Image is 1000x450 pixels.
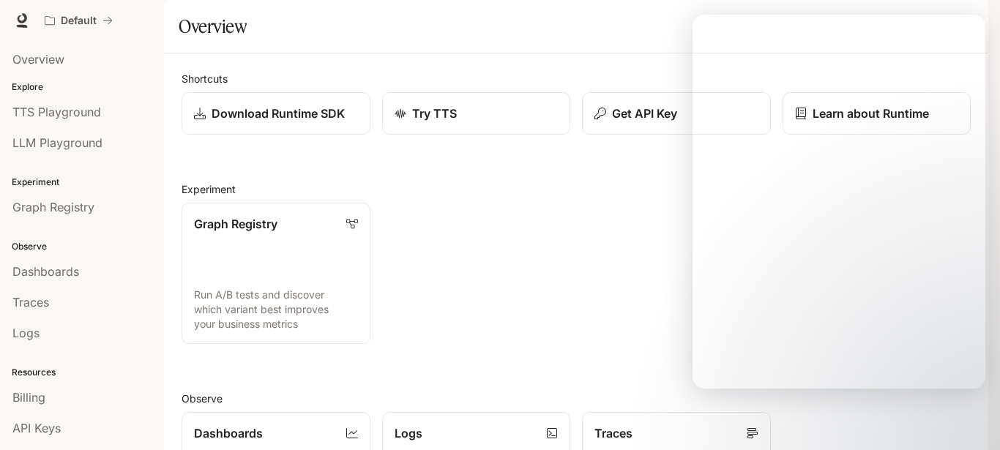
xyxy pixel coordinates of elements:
[412,105,457,122] p: Try TTS
[61,15,97,27] p: Default
[950,400,985,435] iframe: Intercom live chat
[182,391,971,406] h2: Observe
[182,71,971,86] h2: Shortcuts
[582,92,771,135] button: Get API Key
[38,6,119,35] button: All workspaces
[182,92,370,135] a: Download Runtime SDK
[179,12,247,41] h1: Overview
[194,215,277,233] p: Graph Registry
[612,105,677,122] p: Get API Key
[194,288,358,331] p: Run A/B tests and discover which variant best improves your business metrics
[594,424,633,442] p: Traces
[693,15,985,389] iframe: Intercom live chat
[182,181,971,197] h2: Experiment
[395,424,422,442] p: Logs
[194,424,263,442] p: Dashboards
[212,105,345,122] p: Download Runtime SDK
[382,92,571,135] a: Try TTS
[182,203,370,344] a: Graph RegistryRun A/B tests and discover which variant best improves your business metrics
